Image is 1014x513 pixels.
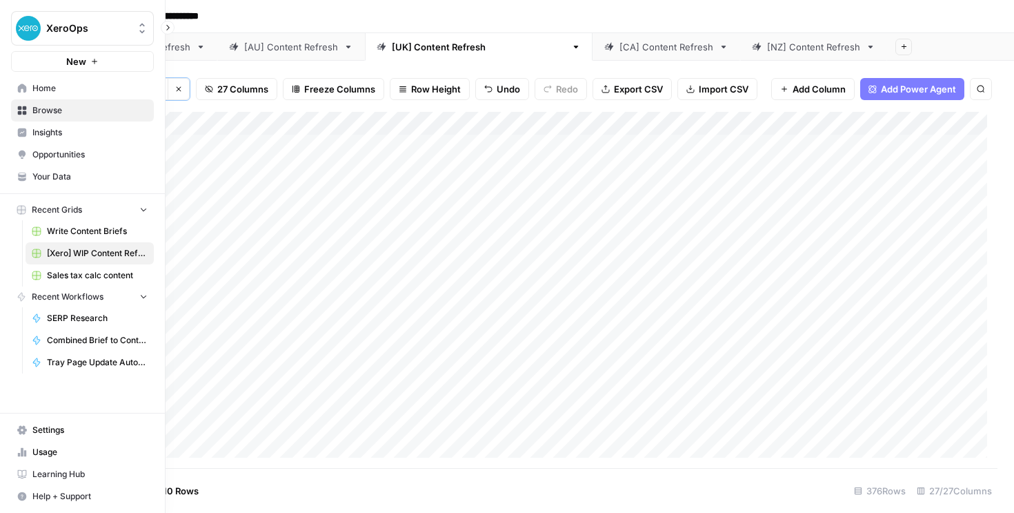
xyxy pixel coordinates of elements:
img: XeroOps Logo [16,16,41,41]
a: Sales tax calc content [26,264,154,287]
span: Undo [497,82,520,96]
div: [AU] Content Refresh [244,40,338,54]
span: Settings [32,424,148,436]
button: Freeze Columns [283,78,384,100]
button: Redo [535,78,587,100]
span: Freeze Columns [304,82,375,96]
span: Tray Page Update Automation [47,356,148,369]
a: [Xero] WIP Content Refresh [26,242,154,264]
span: Help + Support [32,490,148,503]
a: Combined Brief to Content [26,329,154,351]
a: [NZ] Content Refresh [740,33,887,61]
span: Combined Brief to Content [47,334,148,347]
span: Home [32,82,148,95]
a: Home [11,77,154,99]
a: [[GEOGRAPHIC_DATA]] Content Refresh [365,33,593,61]
a: SERP Research [26,307,154,329]
span: Your Data [32,171,148,183]
button: New [11,51,154,72]
span: Recent Grids [32,204,82,216]
span: Learning Hub [32,468,148,481]
span: Export CSV [614,82,663,96]
span: Add Column [793,82,846,96]
div: 27/27 Columns [911,480,997,502]
span: Sales tax calc content [47,269,148,282]
button: Export CSV [593,78,672,100]
span: New [66,55,86,68]
span: Add Power Agent [881,82,956,96]
span: Add 10 Rows [143,484,199,498]
a: Tray Page Update Automation [26,351,154,374]
button: Help + Support [11,485,154,507]
span: Usage [32,446,148,458]
button: Recent Workflows [11,287,154,307]
span: XeroOps [46,21,130,35]
button: Import CSV [677,78,757,100]
button: Recent Grids [11,200,154,220]
button: Row Height [390,78,470,100]
span: Insights [32,126,148,139]
div: 376 Rows [848,480,911,502]
div: [[GEOGRAPHIC_DATA]] Content Refresh [392,40,566,54]
a: [AU] Content Refresh [217,33,365,61]
a: [CA] Content Refresh [593,33,740,61]
div: [NZ] Content Refresh [767,40,860,54]
button: Undo [475,78,529,100]
button: 27 Columns [196,78,277,100]
a: Opportunities [11,144,154,166]
a: Insights [11,122,154,144]
button: Workspace: XeroOps [11,11,154,46]
button: Add Column [771,78,855,100]
span: Opportunities [32,148,148,161]
a: Learning Hub [11,463,154,485]
a: Your Data [11,166,154,188]
span: 27 Columns [217,82,268,96]
span: Browse [32,104,148,117]
a: Usage [11,441,154,463]
span: Recent Workflows [32,291,103,303]
a: Browse [11,99,154,122]
span: Import CSV [699,82,748,96]
a: Settings [11,419,154,441]
button: Add Power Agent [860,78,964,100]
div: [CA] Content Refresh [619,40,713,54]
a: Write Content Briefs [26,220,154,242]
span: Row Height [411,82,461,96]
span: Redo [556,82,578,96]
span: [Xero] WIP Content Refresh [47,247,148,260]
span: SERP Research [47,312,148,325]
span: Write Content Briefs [47,225,148,238]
